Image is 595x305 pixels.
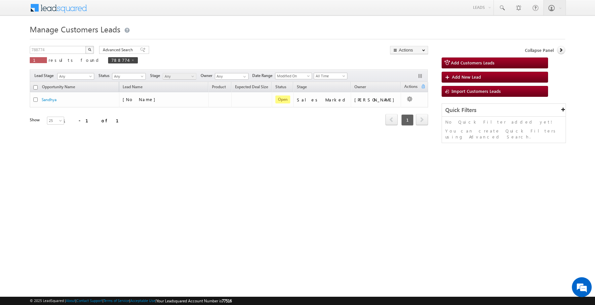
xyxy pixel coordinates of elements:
a: Stage [294,83,310,92]
input: Check all records [33,85,38,90]
span: Expected Deal Size [235,84,268,89]
span: results found [49,57,101,63]
span: Product [212,84,226,89]
a: next [416,115,428,125]
span: © 2025 LeadSquared | | | | | [30,298,232,304]
span: Owner [354,84,366,89]
a: Expected Deal Size [232,83,271,92]
a: Any [57,73,94,80]
p: You can create Quick Filters using Advanced Search. [445,128,562,140]
p: No Quick Filter added yet! [445,119,562,125]
span: Stage [150,73,163,79]
span: 1 [401,114,414,126]
span: Any [163,73,194,79]
a: Any [112,73,146,80]
a: Show All Items [240,73,248,80]
span: Your Leadsquared Account Number is [156,298,232,303]
div: [PERSON_NAME] [354,97,398,103]
a: About [66,298,75,303]
span: Actions [401,83,421,92]
span: All Time [314,73,345,79]
span: [No Name] [123,96,159,102]
span: Date Range [252,73,275,79]
span: next [416,114,428,125]
span: Modified On [275,73,310,79]
a: Status [272,83,290,92]
a: Modified On [275,73,312,79]
div: Quick Filters [442,104,566,117]
span: Add New Lead [452,74,481,80]
span: Any [112,73,144,79]
img: Search [88,48,91,51]
a: prev [385,115,398,125]
span: 788774 [111,57,128,63]
span: prev [385,114,398,125]
a: Contact Support [76,298,102,303]
div: Sales Marked [297,97,348,103]
input: Type to Search [215,73,249,80]
a: Opportunity Name [39,83,78,92]
span: 25 [47,118,65,124]
span: Add Customers Leads [451,60,495,65]
span: Import Customers Leads [452,88,501,94]
span: Manage Customers Leads [30,24,120,34]
span: Lead Stage [34,73,56,79]
a: All Time [314,73,347,79]
span: Any [58,73,92,79]
span: Open [275,95,290,103]
div: Show [30,117,42,123]
span: Lead Name [119,83,146,92]
div: 1 - 1 of 1 [63,117,127,124]
a: 25 [47,117,64,125]
span: Opportunity Name [42,84,75,89]
span: 1 [33,57,44,63]
a: Terms of Service [103,298,129,303]
a: Acceptable Use [130,298,155,303]
span: Owner [201,73,215,79]
button: Actions [390,46,428,54]
span: Collapse Panel [525,47,554,53]
span: Advanced Search [103,47,135,53]
a: Any [163,73,196,80]
a: Sandhya [42,97,57,102]
span: Status [99,73,112,79]
span: Stage [297,84,307,89]
span: 77516 [222,298,232,303]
